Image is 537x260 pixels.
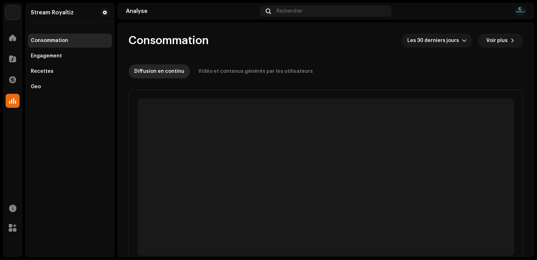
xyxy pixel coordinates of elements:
re-m-nav-item: Geo [28,80,112,94]
img: 41c45409-eb1e-4776-8450-920fbf62e88f [515,6,526,17]
span: Rechercher [277,8,302,14]
re-m-nav-item: Engagement [28,49,112,63]
button: Voir plus [478,34,523,48]
div: Engagement [31,53,62,59]
re-m-nav-item: Recettes [28,64,112,78]
div: Stream Royaltiz [31,10,74,15]
span: Les 30 derniers jours [407,34,462,48]
div: Diffusion en continu [134,64,184,78]
img: 08840394-dc3e-4720-a77a-6adfc2e10f9d [6,6,20,20]
div: Recettes [31,69,53,74]
div: dropdown trigger [462,34,467,48]
div: Geo [31,84,41,90]
span: Consommation [129,34,209,48]
div: Vidéo et contenus générés par les utilisateurs [198,64,313,78]
div: Consommation [31,38,68,43]
span: Voir plus [486,34,508,48]
re-m-nav-item: Consommation [28,34,112,48]
div: Analyse [126,8,257,14]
